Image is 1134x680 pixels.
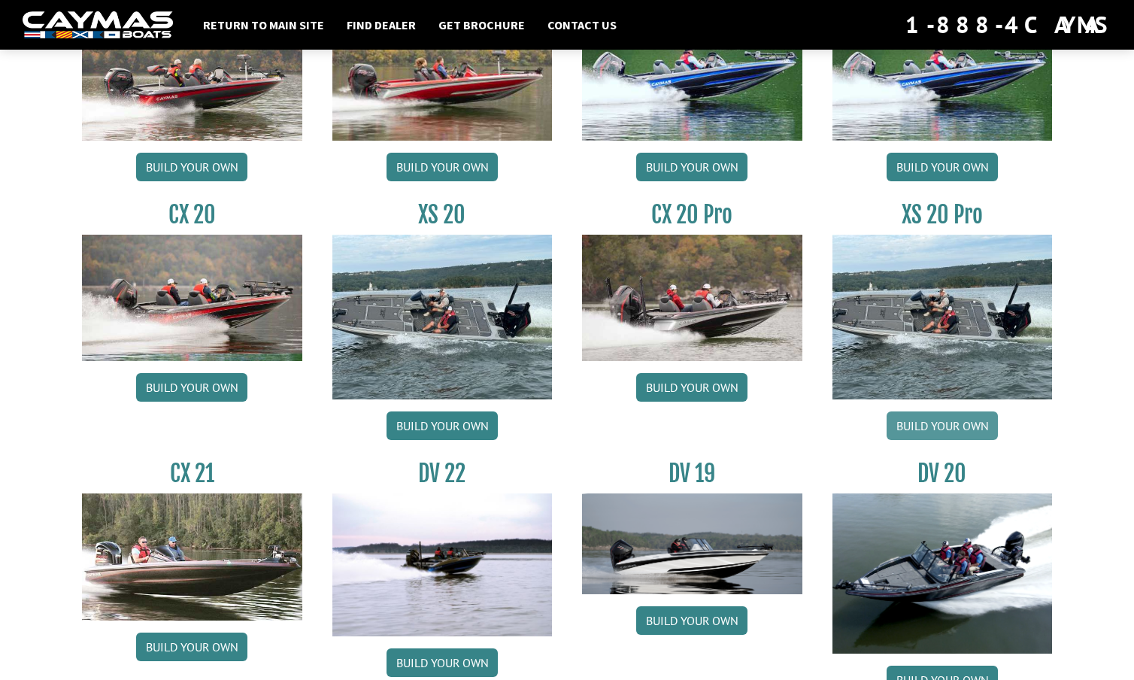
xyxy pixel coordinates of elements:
a: Build your own [387,411,498,440]
a: Get Brochure [431,15,532,35]
a: Build your own [636,373,747,402]
a: Build your own [136,373,247,402]
img: CX-20Pro_thumbnail.jpg [582,235,802,361]
img: CX-18SS_thumbnail.jpg [332,14,553,140]
h3: DV 20 [832,460,1053,487]
img: DV_20_from_website_for_caymas_connect.png [832,493,1053,654]
img: CX-20_thumbnail.jpg [82,235,302,361]
h3: DV 22 [332,460,553,487]
a: Build your own [887,411,998,440]
h3: CX 20 [82,201,302,229]
a: Return to main site [196,15,332,35]
img: CX19_thumbnail.jpg [582,14,802,140]
img: white-logo-c9c8dbefe5ff5ceceb0f0178aa75bf4bb51f6bca0971e226c86eb53dfe498488.png [23,11,173,39]
a: Build your own [387,648,498,677]
div: 1-888-4CAYMAS [905,8,1111,41]
a: Build your own [636,606,747,635]
a: Build your own [636,153,747,181]
h3: DV 19 [582,460,802,487]
img: XS_20_resized.jpg [332,235,553,399]
img: dv-19-ban_from_website_for_caymas_connect.png [582,493,802,594]
img: CX19_thumbnail.jpg [832,14,1053,140]
h3: XS 20 [332,201,553,229]
h3: CX 20 Pro [582,201,802,229]
a: Build your own [136,633,247,661]
h3: CX 21 [82,460,302,487]
a: Build your own [887,153,998,181]
img: CX-18S_thumbnail.jpg [82,14,302,140]
img: XS_20_resized.jpg [832,235,1053,399]
a: Build your own [136,153,247,181]
a: Build your own [387,153,498,181]
img: CX21_thumb.jpg [82,493,302,620]
a: Find Dealer [339,15,423,35]
img: DV22_original_motor_cropped_for_caymas_connect.jpg [332,493,553,636]
h3: XS 20 Pro [832,201,1053,229]
a: Contact Us [540,15,624,35]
